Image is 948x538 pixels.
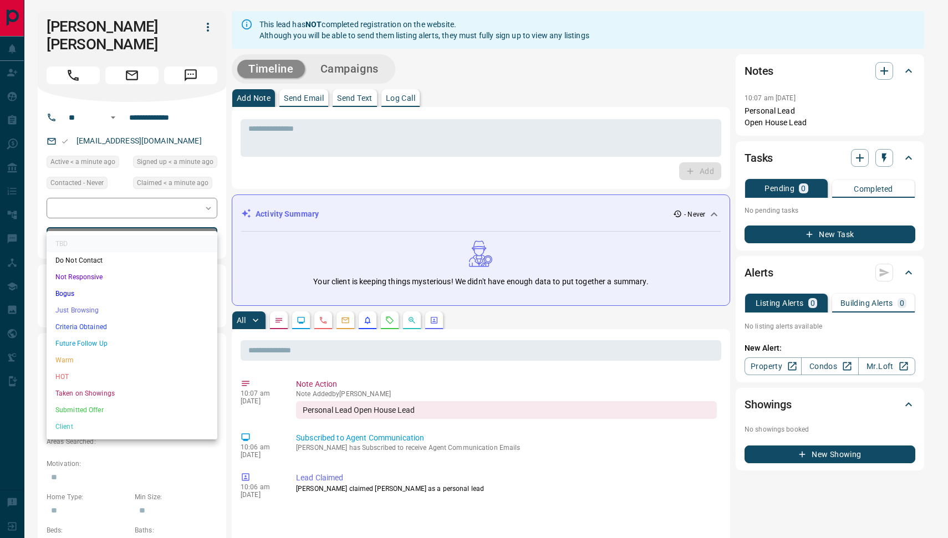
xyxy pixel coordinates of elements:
[47,335,217,352] li: Future Follow Up
[47,402,217,418] li: Submitted Offer
[47,368,217,385] li: HOT
[47,302,217,319] li: Just Browsing
[47,269,217,285] li: Not Responsive
[47,285,217,302] li: Bogus
[47,319,217,335] li: Criteria Obtained
[47,418,217,435] li: Client
[47,385,217,402] li: Taken on Showings
[47,352,217,368] li: Warm
[47,252,217,269] li: Do Not Contact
